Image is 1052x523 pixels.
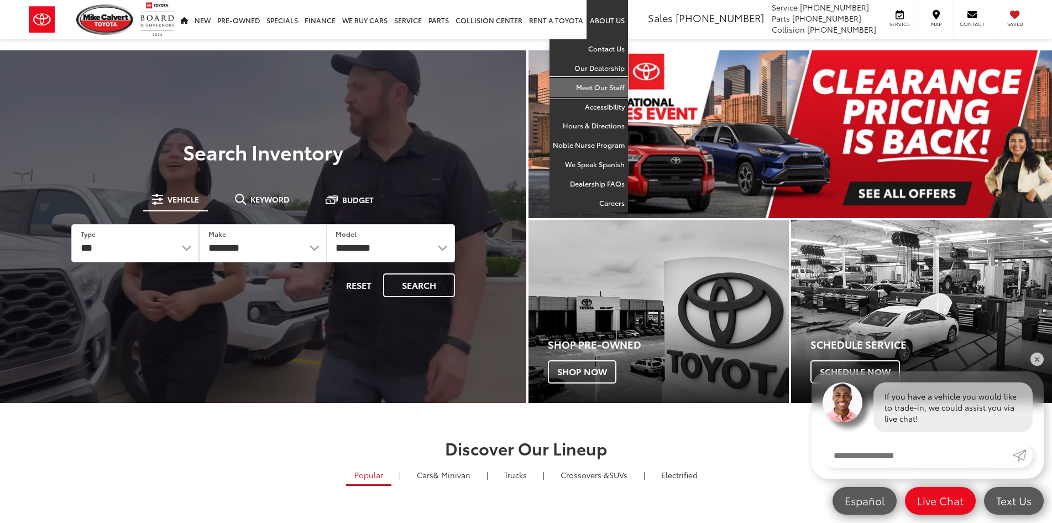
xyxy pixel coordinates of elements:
a: We Speak Spanish [549,155,628,174]
li: | [540,469,547,480]
li: | [396,469,404,480]
span: Service [772,2,798,13]
a: Cars [409,465,479,484]
div: Toyota [791,220,1052,403]
a: Schedule Service Schedule Now [791,220,1052,403]
a: Trucks [496,465,535,484]
div: Toyota [528,220,789,403]
span: [PHONE_NUMBER] [800,2,869,13]
span: Budget [342,196,374,204]
span: Sales [648,11,673,25]
span: Español [839,494,890,508]
a: Español [833,487,897,515]
span: Keyword [250,195,290,203]
span: Service [887,20,912,28]
span: Schedule Now [810,360,900,384]
a: Our Dealership [549,59,628,78]
a: Careers [549,194,628,213]
a: SUVs [552,465,636,484]
button: Search [383,273,455,297]
li: | [484,469,491,480]
li: | [641,469,648,480]
img: Mike Calvert Toyota [76,4,135,35]
span: Crossovers & [561,469,609,480]
span: Saved [1003,20,1027,28]
span: Collision [772,24,805,35]
a: Submit [1013,443,1033,468]
span: Text Us [991,494,1037,508]
a: Text Us [984,487,1044,515]
span: Shop Now [548,360,616,384]
span: [PHONE_NUMBER] [792,13,861,24]
span: Map [924,20,948,28]
a: Electrified [653,465,706,484]
a: Noble Nurse Program [549,136,628,155]
span: [PHONE_NUMBER] [807,24,876,35]
a: Live Chat [905,487,976,515]
input: Enter your message [823,443,1013,468]
a: Dealership FAQs [549,174,628,194]
a: Shop Pre-Owned Shop Now [528,220,789,403]
a: Popular [346,465,391,486]
h2: Discover Our Lineup [137,439,916,457]
span: Parts [772,13,790,24]
div: If you have a vehicle you would like to trade-in, we could assist you via live chat! [873,382,1033,432]
label: Type [81,229,96,239]
h4: Shop Pre-Owned [548,339,789,350]
h4: Schedule Service [810,339,1052,350]
a: Contact Us [549,39,628,59]
span: Vehicle [168,195,199,203]
span: Live Chat [912,494,969,508]
a: Meet Our Staff [549,78,628,97]
label: Make [208,229,226,239]
span: & Minivan [433,469,470,480]
span: [PHONE_NUMBER] [676,11,764,25]
a: Accessibility [549,97,628,117]
span: Contact [960,20,985,28]
a: Hours & Directions [549,116,628,136]
label: Model [336,229,357,239]
button: Reset [337,273,381,297]
h3: Search Inventory [46,141,480,163]
img: Agent profile photo [823,382,862,422]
